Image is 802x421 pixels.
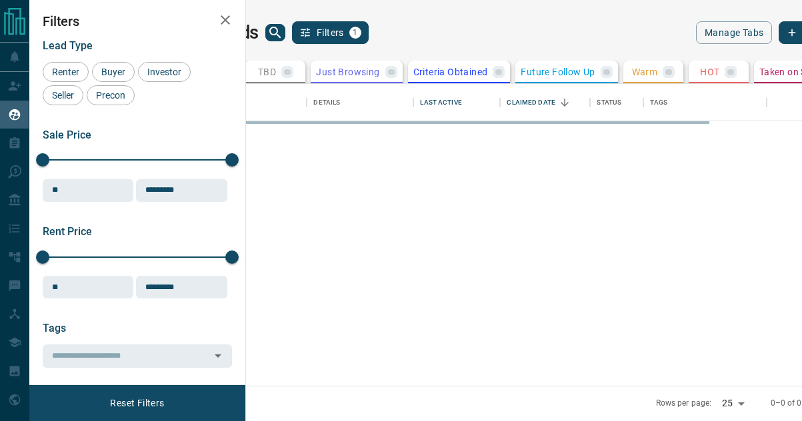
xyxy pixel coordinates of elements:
[507,84,555,121] div: Claimed Date
[316,67,379,77] p: Just Browsing
[555,93,574,112] button: Sort
[632,67,658,77] p: Warm
[213,84,307,121] div: Name
[43,39,93,52] span: Lead Type
[92,62,135,82] div: Buyer
[717,394,749,413] div: 25
[43,129,91,141] span: Sale Price
[650,84,667,121] div: Tags
[590,84,643,121] div: Status
[500,84,590,121] div: Claimed Date
[97,67,130,77] span: Buyer
[91,90,130,101] span: Precon
[43,62,89,82] div: Renter
[597,84,621,121] div: Status
[87,85,135,105] div: Precon
[771,398,802,409] p: 0–0 of 0
[656,398,712,409] p: Rows per page:
[143,67,186,77] span: Investor
[138,62,191,82] div: Investor
[209,346,227,365] button: Open
[307,84,413,121] div: Details
[521,67,595,77] p: Future Follow Up
[643,84,767,121] div: Tags
[43,85,83,105] div: Seller
[101,392,173,414] button: Reset Filters
[47,67,84,77] span: Renter
[313,84,340,121] div: Details
[258,67,276,77] p: TBD
[43,225,92,238] span: Rent Price
[43,322,66,334] span: Tags
[420,84,461,121] div: Last Active
[413,84,500,121] div: Last Active
[43,13,232,29] h2: Filters
[413,67,488,77] p: Criteria Obtained
[351,28,360,37] span: 1
[292,21,369,44] button: Filters1
[700,67,719,77] p: HOT
[47,90,79,101] span: Seller
[696,21,772,44] button: Manage Tabs
[265,24,285,41] button: search button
